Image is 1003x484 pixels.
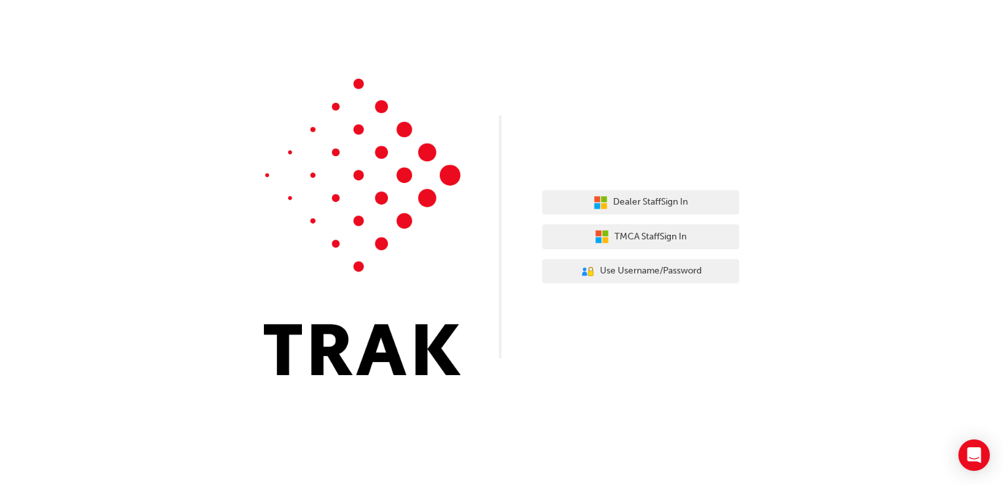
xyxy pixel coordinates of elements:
span: TMCA Staff Sign In [614,230,687,245]
button: Dealer StaffSign In [542,190,739,215]
img: Trak [264,79,461,375]
span: Dealer Staff Sign In [613,195,688,210]
button: TMCA StaffSign In [542,224,739,249]
span: Use Username/Password [600,264,702,279]
button: Use Username/Password [542,259,739,284]
div: Open Intercom Messenger [958,439,990,471]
